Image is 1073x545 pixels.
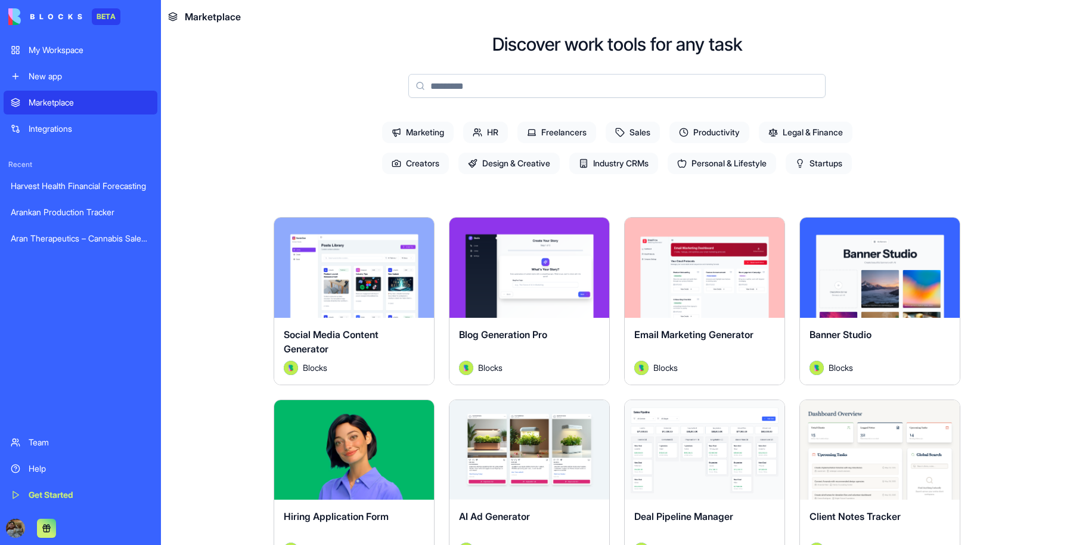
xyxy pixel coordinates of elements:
[4,200,157,224] a: Arankan Production Tracker
[492,33,742,55] h2: Discover work tools for any task
[458,153,560,174] span: Design & Creative
[4,160,157,169] span: Recent
[459,361,473,375] img: Avatar
[29,436,150,448] div: Team
[668,153,776,174] span: Personal & Lifestyle
[303,361,327,374] span: Blocks
[11,233,150,244] div: Aran Therapeutics – Cannabis Sales Forecasting
[4,117,157,141] a: Integrations
[810,510,901,522] span: Client Notes Tracker
[4,227,157,250] a: Aran Therapeutics – Cannabis Sales Forecasting
[4,457,157,481] a: Help
[382,122,454,143] span: Marketing
[29,97,150,109] div: Marketplace
[634,329,753,340] span: Email Marketing Generator
[284,329,379,355] span: Social Media Content Generator
[29,70,150,82] div: New app
[759,122,852,143] span: Legal & Finance
[634,361,649,375] img: Avatar
[8,8,120,25] a: BETA
[449,217,610,385] a: Blog Generation ProAvatarBlocks
[284,510,389,522] span: Hiring Application Form
[274,217,435,385] a: Social Media Content GeneratorAvatarBlocks
[29,463,150,475] div: Help
[4,174,157,198] a: Harvest Health Financial Forecasting
[29,44,150,56] div: My Workspace
[624,217,785,385] a: Email Marketing GeneratorAvatarBlocks
[786,153,852,174] span: Startups
[478,361,503,374] span: Blocks
[810,329,872,340] span: Banner Studio
[29,489,150,501] div: Get Started
[517,122,596,143] span: Freelancers
[653,361,678,374] span: Blocks
[459,329,547,340] span: Blog Generation Pro
[284,361,298,375] img: Avatar
[829,361,853,374] span: Blocks
[8,8,82,25] img: logo
[799,217,960,385] a: Banner StudioAvatarBlocks
[11,206,150,218] div: Arankan Production Tracker
[6,519,25,538] img: ACg8ocLckqTCADZMVyP0izQdSwexkWcE6v8a1AEXwgvbafi3xFy3vSx8=s96-c
[634,510,733,522] span: Deal Pipeline Manager
[606,122,660,143] span: Sales
[459,510,530,522] span: AI Ad Generator
[569,153,658,174] span: Industry CRMs
[463,122,508,143] span: HR
[11,180,150,192] div: Harvest Health Financial Forecasting
[4,38,157,62] a: My Workspace
[4,91,157,114] a: Marketplace
[382,153,449,174] span: Creators
[4,64,157,88] a: New app
[185,10,241,24] span: Marketplace
[4,431,157,454] a: Team
[810,361,824,375] img: Avatar
[669,122,749,143] span: Productivity
[29,123,150,135] div: Integrations
[4,483,157,507] a: Get Started
[92,8,120,25] div: BETA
